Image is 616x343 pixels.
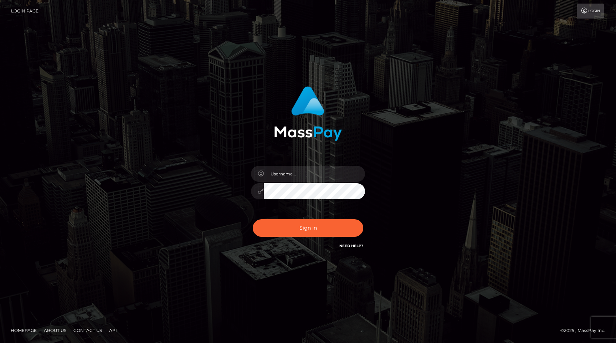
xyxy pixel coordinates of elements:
[253,219,363,237] button: Sign in
[577,4,604,19] a: Login
[41,325,69,336] a: About Us
[274,86,342,141] img: MassPay Login
[71,325,105,336] a: Contact Us
[560,327,611,334] div: © 2025 , MassPay Inc.
[106,325,120,336] a: API
[264,166,365,182] input: Username...
[339,244,363,248] a: Need Help?
[11,4,38,19] a: Login Page
[8,325,40,336] a: Homepage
